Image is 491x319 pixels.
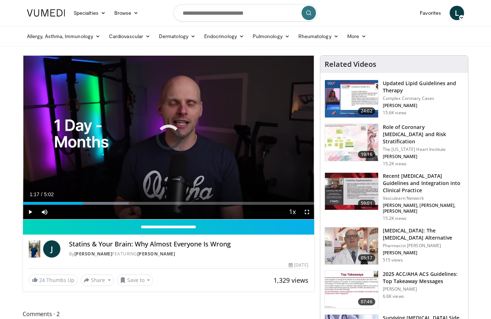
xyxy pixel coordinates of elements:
[383,250,464,256] p: [PERSON_NAME]
[81,274,114,286] button: Share
[274,276,308,285] span: 1,329 views
[23,309,315,319] span: Comments 2
[285,205,300,219] button: Playback Rate
[383,286,464,292] p: [PERSON_NAME]
[383,172,464,194] h3: Recent [MEDICAL_DATA] Guidelines and Integration into Clinical Practice
[325,271,464,309] a: 07:46 2025 ACC/AHA ACS Guidelines: Top Takeaway Messages [PERSON_NAME] 6.6K views
[383,227,464,241] h3: [MEDICAL_DATA]: The [MEDICAL_DATA] Alternative
[383,243,464,249] p: Pharmacist [PERSON_NAME]
[300,205,314,219] button: Fullscreen
[29,191,39,197] span: 1:17
[358,200,375,207] span: 59:01
[69,251,308,257] div: By FEATURING
[358,151,375,158] span: 19:16
[383,110,407,116] p: 15.6K views
[358,107,375,115] span: 24:02
[325,60,376,69] h4: Related Videos
[383,293,404,299] p: 6.6K views
[416,6,445,20] a: Favorites
[23,205,37,219] button: Play
[325,80,464,118] a: 24:02 Updated Lipid Guidelines and Therapy Complex Coronary Cases [PERSON_NAME] 15.6K views
[43,240,60,258] a: J
[325,124,464,167] a: 19:16 Role of Coronary [MEDICAL_DATA] and Risk Stratification The [US_STATE] Heart Institute [PER...
[105,29,155,43] a: Cardiovascular
[325,227,464,265] a: 05:17 [MEDICAL_DATA]: The [MEDICAL_DATA] Alternative Pharmacist [PERSON_NAME] [PERSON_NAME] 515 v...
[343,29,371,43] a: More
[23,29,105,43] a: Allergy, Asthma, Immunology
[74,251,113,257] a: [PERSON_NAME]
[23,56,314,219] video-js: Video Player
[383,124,464,145] h3: Role of Coronary [MEDICAL_DATA] and Risk Stratification
[383,96,464,101] p: Complex Coronary Cases
[358,254,375,262] span: 05:17
[117,274,153,286] button: Save to
[383,257,403,263] p: 515 views
[41,191,42,197] span: /
[383,216,407,221] p: 15.2K views
[383,271,464,285] h3: 2025 ACC/AHA ACS Guidelines: Top Takeaway Messages
[383,203,464,214] p: [PERSON_NAME], [PERSON_NAME], [PERSON_NAME]
[110,6,143,20] a: Browse
[325,227,378,265] img: ce9609b9-a9bf-4b08-84dd-8eeb8ab29fc6.150x105_q85_crop-smart_upscale.jpg
[174,4,317,22] input: Search topics, interventions
[39,277,45,283] span: 24
[23,202,314,205] div: Progress Bar
[69,6,110,20] a: Specialties
[358,298,375,305] span: 07:46
[383,195,464,201] p: Vasculearn Network
[325,173,378,210] img: 87825f19-cf4c-4b91-bba1-ce218758c6bb.150x105_q85_crop-smart_upscale.jpg
[29,274,78,286] a: 24 Thumbs Up
[325,124,378,161] img: 1efa8c99-7b8a-4ab5-a569-1c219ae7bd2c.150x105_q85_crop-smart_upscale.jpg
[27,9,65,17] img: VuMedi Logo
[325,271,378,308] img: 369ac253-1227-4c00-b4e1-6e957fd240a8.150x105_q85_crop-smart_upscale.jpg
[383,161,407,167] p: 15.2K views
[155,29,200,43] a: Dermatology
[325,172,464,221] a: 59:01 Recent [MEDICAL_DATA] Guidelines and Integration into Clinical Practice Vasculearn Network ...
[383,147,464,152] p: The [US_STATE] Heart Institute
[44,191,54,197] span: 5:02
[450,6,464,20] a: L
[137,251,175,257] a: [PERSON_NAME]
[325,80,378,117] img: 77f671eb-9394-4acc-bc78-a9f077f94e00.150x105_q85_crop-smart_upscale.jpg
[69,240,308,248] h4: Statins & Your Brain: Why Almost Everyone Is Wrong
[289,262,308,268] div: [DATE]
[37,205,52,219] button: Mute
[200,29,248,43] a: Endocrinology
[294,29,343,43] a: Rheumatology
[383,103,464,108] p: [PERSON_NAME]
[383,154,464,159] p: [PERSON_NAME]
[383,80,464,94] h3: Updated Lipid Guidelines and Therapy
[248,29,294,43] a: Pulmonology
[29,240,40,258] img: Dr. Jordan Rennicke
